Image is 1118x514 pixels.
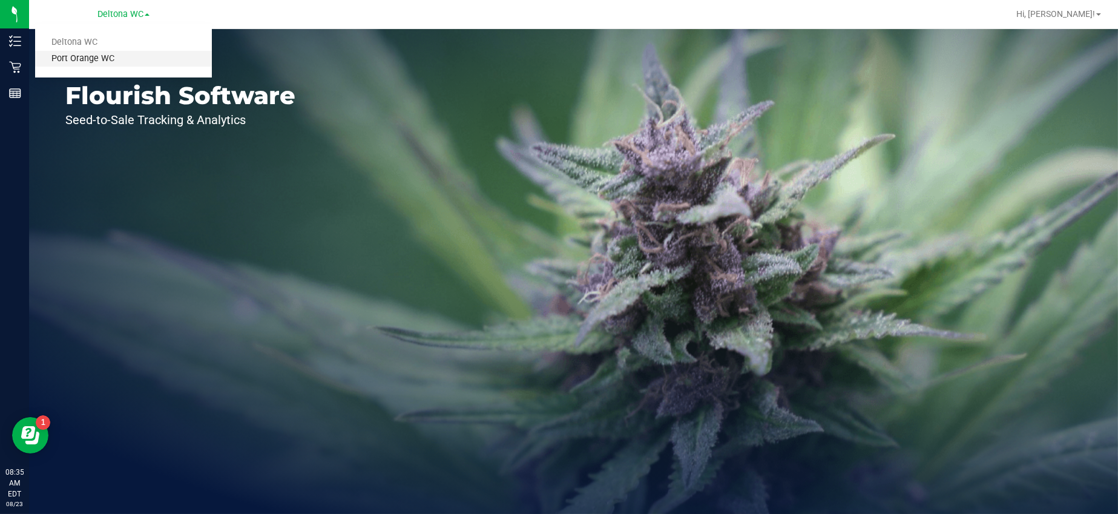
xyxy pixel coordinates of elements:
[36,415,50,430] iframe: Resource center unread badge
[9,61,21,73] inline-svg: Retail
[35,35,212,51] a: Deltona WC
[1016,9,1095,19] span: Hi, [PERSON_NAME]!
[12,417,48,453] iframe: Resource center
[9,35,21,47] inline-svg: Inventory
[65,84,295,108] p: Flourish Software
[35,51,212,67] a: Port Orange WC
[97,9,143,19] span: Deltona WC
[5,467,24,499] p: 08:35 AM EDT
[5,499,24,509] p: 08/23
[65,114,295,126] p: Seed-to-Sale Tracking & Analytics
[9,87,21,99] inline-svg: Reports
